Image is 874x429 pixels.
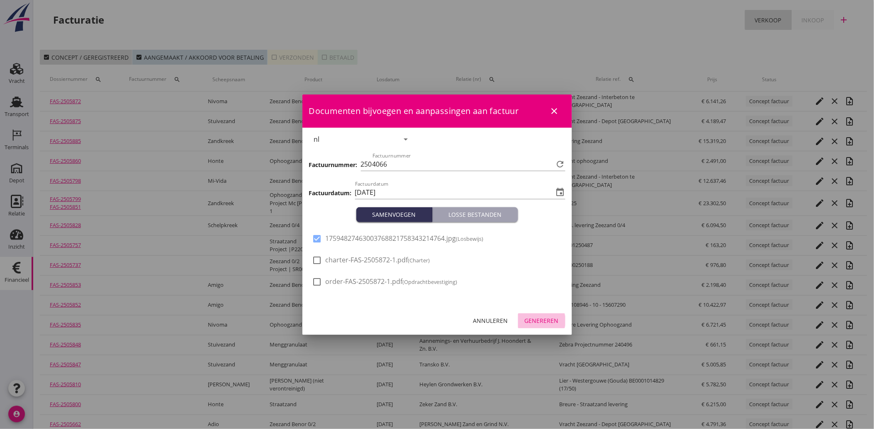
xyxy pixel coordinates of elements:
input: Factuurnummer [372,158,554,171]
span: order-FAS-2505872-1.pdf [326,277,458,286]
button: Samenvoegen [356,207,433,222]
i: refresh [555,159,565,169]
h3: Factuurdatum: [309,189,352,197]
button: Annuleren [467,313,515,328]
button: Genereren [518,313,565,328]
div: nl [314,136,320,143]
h3: Factuurnummer: [309,160,358,169]
div: Losse bestanden [436,210,515,219]
i: close [550,106,560,116]
small: (Charter) [408,257,430,264]
span: 17594827463003768821758343214764.jpg [326,234,484,243]
div: Documenten bijvoegen en aanpassingen aan factuur [302,95,572,128]
small: (Losbewijs) [456,235,484,242]
div: Genereren [525,316,559,325]
span: 250 [361,159,372,170]
input: Factuurdatum [355,186,554,199]
div: Samenvoegen [360,210,429,219]
i: event [555,187,565,197]
i: arrow_drop_down [401,134,411,144]
div: Annuleren [473,316,508,325]
button: Losse bestanden [433,207,518,222]
span: charter-FAS-2505872-1.pdf [326,256,430,264]
small: (Opdrachtbevestiging) [403,278,458,286]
